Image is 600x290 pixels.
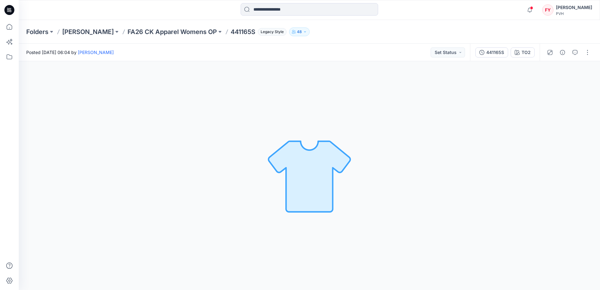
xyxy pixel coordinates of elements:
span: Posted [DATE] 06:04 by [26,49,114,56]
button: 441165S [475,47,508,57]
button: Legacy Style [255,27,287,36]
div: TO2 [522,49,531,56]
div: 441165S [486,49,504,56]
button: Details [557,47,567,57]
div: [PERSON_NAME] [556,4,592,11]
a: Folders [26,27,48,36]
a: [PERSON_NAME] [78,50,114,55]
div: PVH [556,11,592,16]
span: Legacy Style [258,28,287,36]
img: No Outline [266,132,353,219]
p: 441165S [231,27,255,36]
button: TO2 [511,47,535,57]
p: 48 [297,28,302,35]
div: FY [542,4,553,16]
a: [PERSON_NAME] [62,27,114,36]
a: FA26 CK Apparel Womens OP [127,27,217,36]
button: 48 [289,27,310,36]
